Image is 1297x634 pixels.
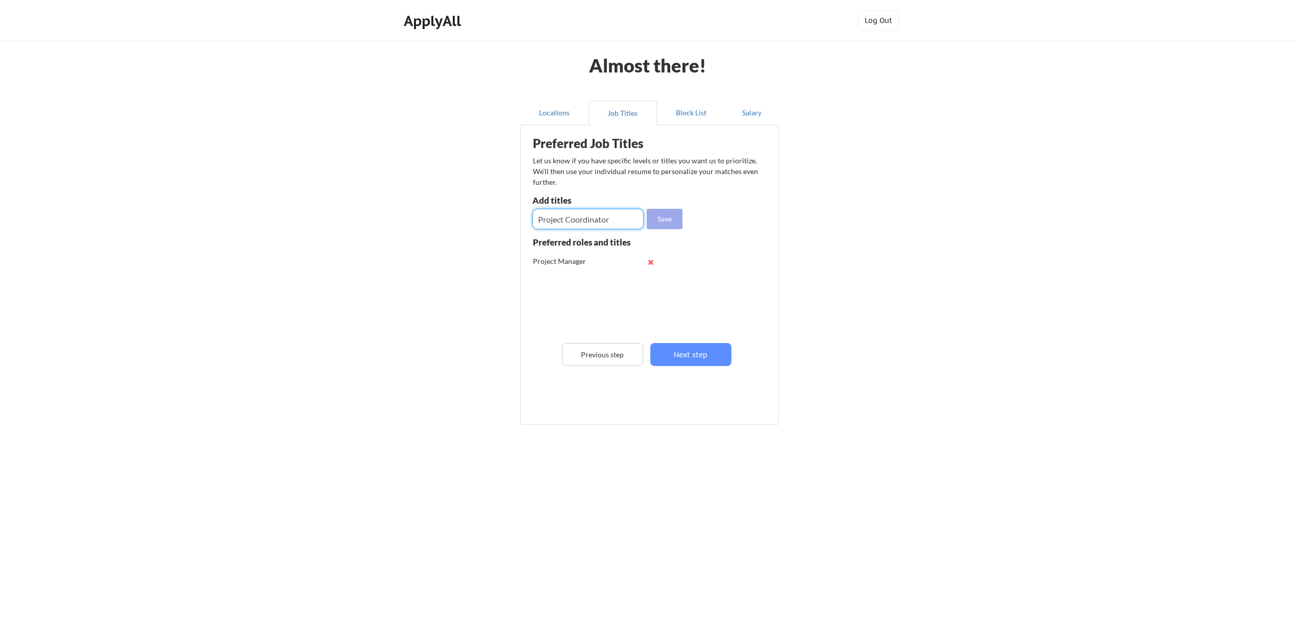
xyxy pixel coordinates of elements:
button: Next step [650,343,731,366]
div: Add titles [532,196,641,205]
button: Block List [657,101,725,125]
div: Let us know if you have specific levels or titles you want us to prioritize. We’ll then use your ... [533,155,759,187]
button: Salary [725,101,779,125]
button: Locations [520,101,589,125]
button: Save [647,209,682,229]
button: Log Out [858,10,899,31]
div: Almost there! [576,56,719,75]
div: ApplyAll [404,12,464,30]
button: Previous step [562,343,643,366]
div: Preferred Job Titles [533,137,662,150]
div: Preferred roles and titles [533,238,643,247]
div: Project Manager [533,256,600,266]
input: E.g. Senior Product Manager [532,209,644,229]
button: Job Titles [589,101,657,125]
